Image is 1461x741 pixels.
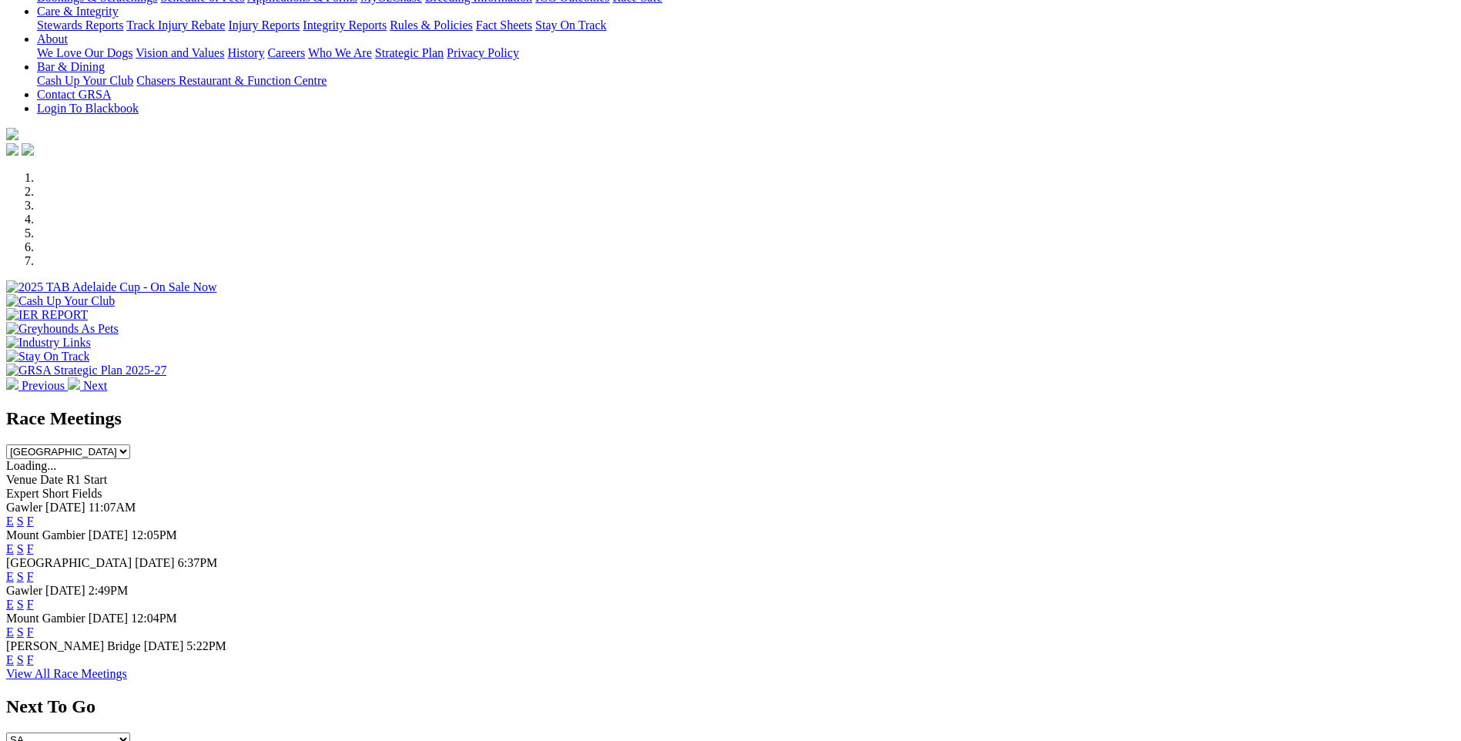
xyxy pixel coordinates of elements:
[17,570,24,583] a: S
[6,143,18,156] img: facebook.svg
[6,556,132,569] span: [GEOGRAPHIC_DATA]
[17,598,24,611] a: S
[6,653,14,666] a: E
[17,625,24,639] a: S
[6,294,115,308] img: Cash Up Your Club
[6,280,217,294] img: 2025 TAB Adelaide Cup - On Sale Now
[37,46,1455,60] div: About
[6,322,119,336] img: Greyhounds As Pets
[27,515,34,528] a: F
[37,74,1455,88] div: Bar & Dining
[6,364,166,377] img: GRSA Strategic Plan 2025-27
[37,88,111,101] a: Contact GRSA
[72,487,102,500] span: Fields
[37,18,1455,32] div: Care & Integrity
[136,46,224,59] a: Vision and Values
[131,612,177,625] span: 12:04PM
[37,74,133,87] a: Cash Up Your Club
[6,598,14,611] a: E
[45,501,85,514] span: [DATE]
[89,612,129,625] span: [DATE]
[6,625,14,639] a: E
[6,308,88,322] img: IER REPORT
[6,487,39,500] span: Expert
[27,598,34,611] a: F
[68,377,80,390] img: chevron-right-pager-white.svg
[303,18,387,32] a: Integrity Reports
[37,60,105,73] a: Bar & Dining
[27,625,34,639] a: F
[178,556,218,569] span: 6:37PM
[6,570,14,583] a: E
[6,408,1455,429] h2: Race Meetings
[68,379,107,392] a: Next
[390,18,473,32] a: Rules & Policies
[6,336,91,350] img: Industry Links
[45,584,85,597] span: [DATE]
[6,528,85,541] span: Mount Gambier
[131,528,177,541] span: 12:05PM
[186,639,226,652] span: 5:22PM
[135,556,175,569] span: [DATE]
[22,143,34,156] img: twitter.svg
[6,350,89,364] img: Stay On Track
[136,74,327,87] a: Chasers Restaurant & Function Centre
[37,102,139,115] a: Login To Blackbook
[27,542,34,555] a: F
[6,667,127,680] a: View All Race Meetings
[6,515,14,528] a: E
[37,32,68,45] a: About
[6,128,18,140] img: logo-grsa-white.png
[6,584,42,597] span: Gawler
[83,379,107,392] span: Next
[144,639,184,652] span: [DATE]
[6,501,42,514] span: Gawler
[228,18,300,32] a: Injury Reports
[126,18,225,32] a: Track Injury Rebate
[267,46,305,59] a: Careers
[27,570,34,583] a: F
[22,379,65,392] span: Previous
[17,542,24,555] a: S
[6,612,85,625] span: Mount Gambier
[6,459,56,472] span: Loading...
[6,473,37,486] span: Venue
[17,653,24,666] a: S
[17,515,24,528] a: S
[42,487,69,500] span: Short
[6,696,1455,717] h2: Next To Go
[476,18,532,32] a: Fact Sheets
[6,377,18,390] img: chevron-left-pager-white.svg
[6,379,68,392] a: Previous
[37,18,123,32] a: Stewards Reports
[447,46,519,59] a: Privacy Policy
[27,653,34,666] a: F
[375,46,444,59] a: Strategic Plan
[40,473,63,486] span: Date
[535,18,606,32] a: Stay On Track
[308,46,372,59] a: Who We Are
[6,542,14,555] a: E
[37,46,132,59] a: We Love Our Dogs
[89,528,129,541] span: [DATE]
[66,473,107,486] span: R1 Start
[227,46,264,59] a: History
[89,584,129,597] span: 2:49PM
[89,501,136,514] span: 11:07AM
[37,5,119,18] a: Care & Integrity
[6,639,141,652] span: [PERSON_NAME] Bridge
